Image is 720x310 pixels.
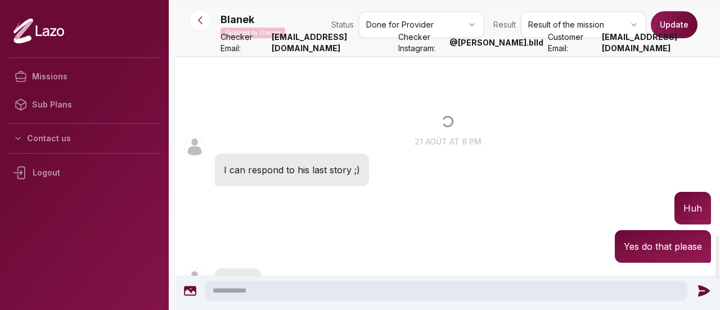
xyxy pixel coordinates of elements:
strong: @ [PERSON_NAME].blld [449,37,543,48]
img: User avatar [184,269,205,290]
span: Checker Email: [220,32,267,54]
button: Contact us [9,128,160,149]
button: Update [651,11,697,38]
span: Result [493,19,516,30]
span: Customer Email: [548,32,597,54]
span: Status [331,19,354,30]
p: Yes do that please [624,239,702,254]
p: Huh [683,201,702,215]
p: I can respond to his last story ;) [224,163,360,177]
div: Logout [9,158,160,187]
span: Checker Instagram: [398,32,445,54]
p: 21 août at 6 pm [175,136,720,147]
p: Validated by checker [220,28,285,38]
p: Blanek [220,12,254,28]
a: Sub Plans [9,91,160,119]
strong: [EMAIL_ADDRESS][DOMAIN_NAME] [272,32,394,54]
a: Missions [9,62,160,91]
